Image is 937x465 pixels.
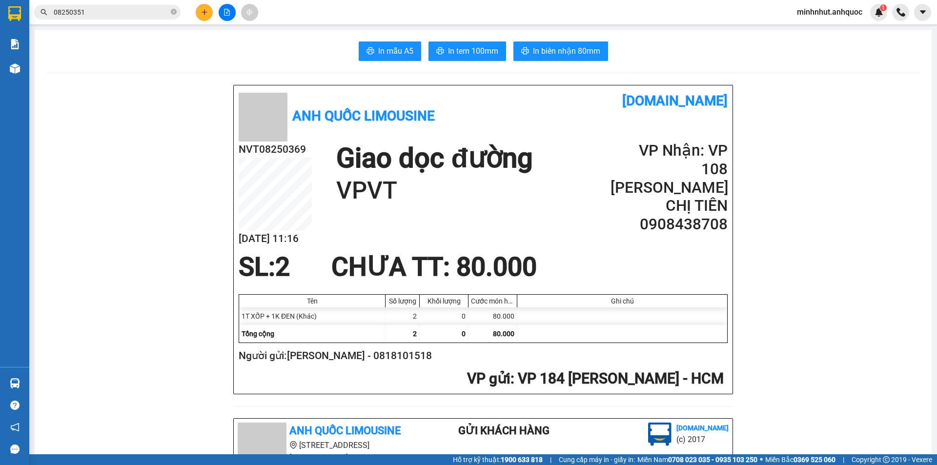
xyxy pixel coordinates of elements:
[493,330,514,338] span: 80.000
[292,108,435,124] b: Anh Quốc Limousine
[10,63,20,74] img: warehouse-icon
[219,4,236,21] button: file-add
[289,425,401,437] b: Anh Quốc Limousine
[10,401,20,410] span: question-circle
[520,297,725,305] div: Ghi chú
[336,175,532,206] h1: VPVT
[896,8,905,17] img: phone-icon
[171,9,177,15] span: close-circle
[10,445,20,454] span: message
[239,142,312,158] h2: NVT08250369
[765,454,835,465] span: Miền Bắc
[10,378,20,388] img: warehouse-icon
[875,8,883,17] img: icon-new-feature
[471,297,514,305] div: Cước món hàng
[8,6,21,21] img: logo-vxr
[54,7,169,18] input: Tìm tên, số ĐT hoặc mã đơn
[668,456,757,464] strong: 0708 023 035 - 0935 103 250
[637,454,757,465] span: Miền Nam
[239,369,724,389] h2: : VP 184 [PERSON_NAME] - HCM
[789,6,870,18] span: minhnhut.anhquoc
[760,458,763,462] span: ⚪️
[326,252,543,282] div: CHƯA TT : 80.000
[550,454,551,465] span: |
[388,297,417,305] div: Số lượng
[275,252,290,282] span: 2
[420,307,468,325] div: 0
[513,41,608,61] button: printerIn biên nhận 80mm
[224,9,230,16] span: file-add
[468,307,517,325] div: 80.000
[622,93,728,109] b: [DOMAIN_NAME]
[611,215,728,234] h2: 0908438708
[41,9,47,16] span: search
[611,197,728,215] h2: CHỊ TIÊN
[883,456,890,463] span: copyright
[794,456,835,464] strong: 0369 525 060
[246,9,253,16] span: aim
[289,441,297,449] span: environment
[359,41,421,61] button: printerIn mẫu A5
[378,45,413,57] span: In mẫu A5
[336,142,532,175] h1: Giao dọc đường
[467,370,510,387] span: VP gửi
[239,231,312,247] h2: [DATE] 11:16
[918,8,927,17] span: caret-down
[914,4,931,21] button: caret-down
[386,307,420,325] div: 2
[533,45,600,57] span: In biên nhận 80mm
[436,47,444,56] span: printer
[413,330,417,338] span: 2
[462,330,466,338] span: 0
[239,307,386,325] div: 1T XỐP + 1K ĐEN (Khác)
[448,45,498,57] span: In tem 100mm
[422,297,466,305] div: Khối lượng
[367,47,374,56] span: printer
[458,425,550,437] b: Gửi khách hàng
[239,348,724,364] h2: Người gửi: [PERSON_NAME] - 0818101518
[242,297,383,305] div: Tên
[676,424,729,432] b: [DOMAIN_NAME]
[242,330,274,338] span: Tổng cộng
[880,4,887,11] sup: 1
[453,454,543,465] span: Hỗ trợ kỹ thuật:
[10,423,20,432] span: notification
[239,252,275,282] span: SL:
[501,456,543,464] strong: 1900 633 818
[10,39,20,49] img: solution-icon
[611,142,728,197] h2: VP Nhận: VP 108 [PERSON_NAME]
[521,47,529,56] span: printer
[196,4,213,21] button: plus
[881,4,885,11] span: 1
[676,433,729,445] li: (c) 2017
[238,439,419,464] li: [STREET_ADDRESS][PERSON_NAME]
[201,9,208,16] span: plus
[241,4,258,21] button: aim
[559,454,635,465] span: Cung cấp máy in - giấy in:
[428,41,506,61] button: printerIn tem 100mm
[171,8,177,17] span: close-circle
[648,423,672,446] img: logo.jpg
[843,454,844,465] span: |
